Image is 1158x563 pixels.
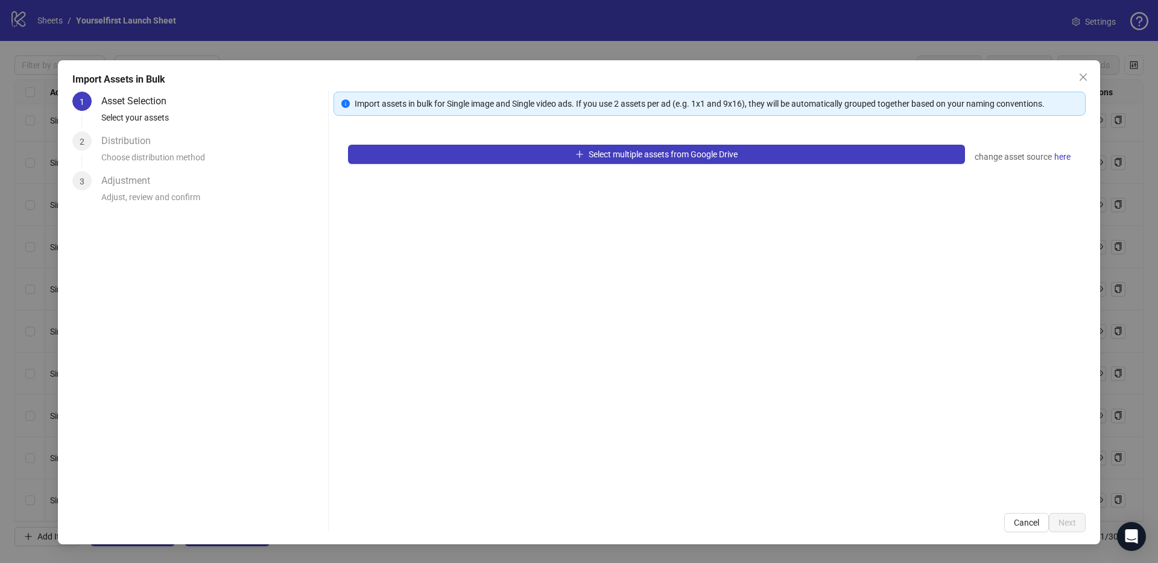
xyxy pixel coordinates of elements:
button: Close [1074,68,1093,87]
div: Adjust, review and confirm [101,190,323,211]
span: Select multiple assets from Google Drive [589,149,738,159]
span: close [1078,72,1088,82]
span: here [1054,150,1071,163]
span: info-circle [341,99,350,108]
div: Select your assets [101,111,323,131]
span: Cancel [1014,518,1039,527]
div: Choose distribution method [101,151,323,171]
div: change asset source [975,149,1071,164]
span: 3 [80,177,84,186]
button: Select multiple assets from Google Drive [348,145,965,164]
span: 2 [80,137,84,146]
div: Adjustment [101,171,160,190]
div: Import assets in bulk for Single image and Single video ads. If you use 2 assets per ad (e.g. 1x1... [355,97,1078,110]
span: 1 [80,97,84,107]
div: Distribution [101,131,160,151]
div: Import Assets in Bulk [72,72,1086,87]
button: Cancel [1004,513,1049,532]
span: plus [575,150,584,159]
button: Next [1049,513,1086,532]
div: Open Intercom Messenger [1117,522,1146,551]
div: Asset Selection [101,92,176,111]
a: here [1054,149,1071,164]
